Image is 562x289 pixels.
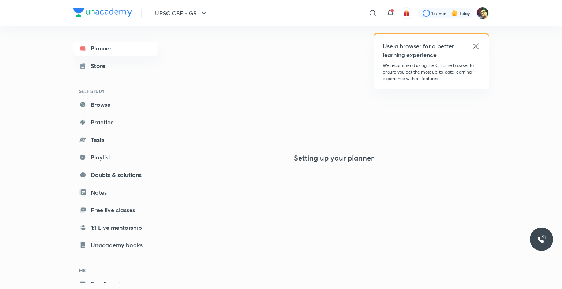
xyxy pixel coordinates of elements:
a: 1:1 Live mentorship [73,220,158,235]
a: Planner [73,41,158,56]
a: Practice [73,115,158,130]
a: Tests [73,132,158,147]
button: UPSC CSE - GS [150,6,213,20]
p: We recommend using the Chrome browser to ensure you get the most up-to-date learning experience w... [383,62,480,82]
h5: Use a browser for a better learning experience [383,42,456,59]
div: Store [91,61,110,70]
a: Doubts & solutions [73,168,158,182]
a: Notes [73,185,158,200]
h6: ME [73,264,158,277]
a: Unacademy books [73,238,158,252]
button: avatar [401,7,412,19]
img: Mukesh Kumar Shahi [476,7,489,19]
a: Store [73,59,158,73]
img: ttu [537,235,546,244]
h6: SELF STUDY [73,85,158,97]
a: Playlist [73,150,158,165]
img: avatar [403,10,410,16]
img: Company Logo [73,8,132,17]
a: Browse [73,97,158,112]
a: Free live classes [73,203,158,217]
h4: Setting up your planner [294,154,374,162]
img: streak [451,10,458,17]
a: Company Logo [73,8,132,19]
